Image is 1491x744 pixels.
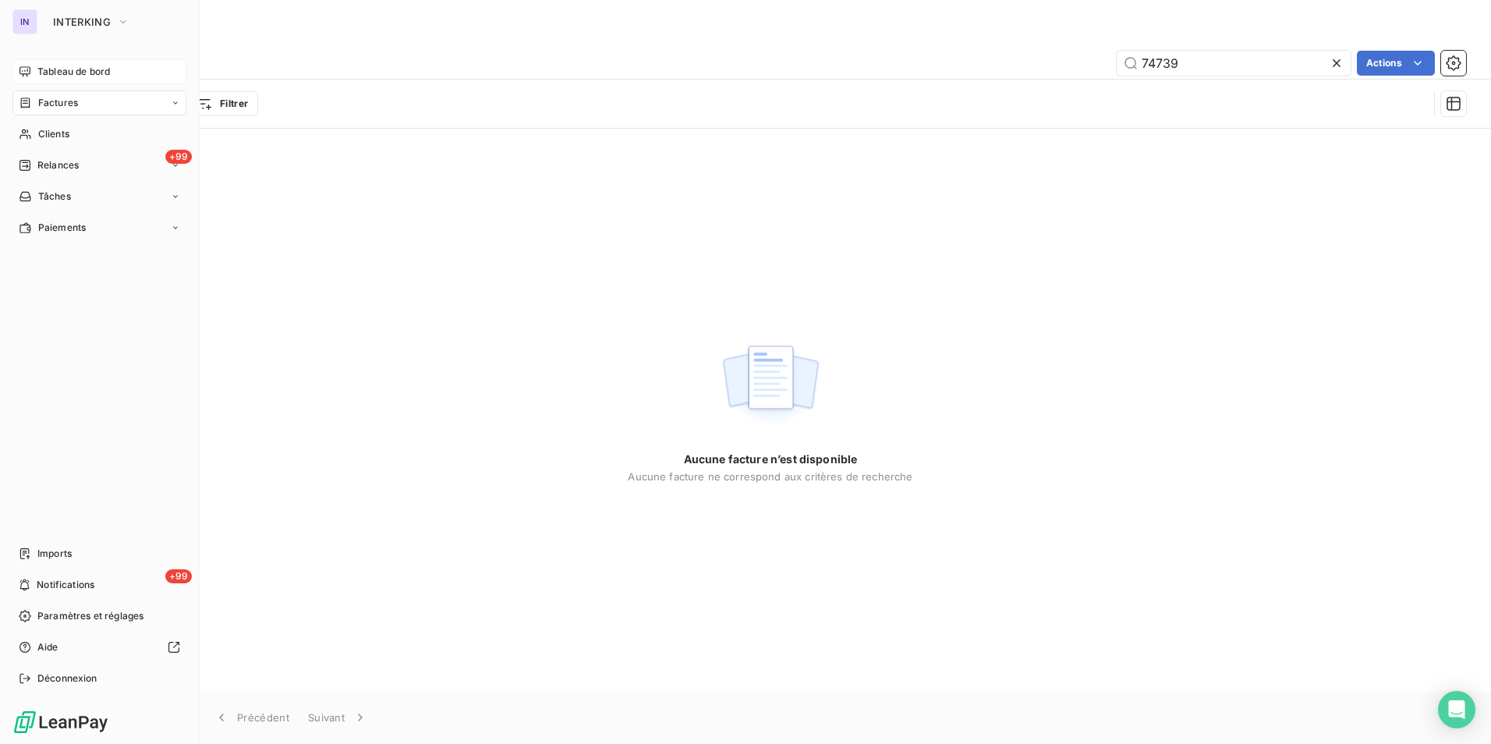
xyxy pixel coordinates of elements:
[12,635,186,660] a: Aide
[37,640,58,654] span: Aide
[1117,51,1351,76] input: Rechercher
[37,65,110,79] span: Tableau de bord
[37,671,97,686] span: Déconnexion
[684,452,858,467] span: Aucune facture n’est disponible
[12,710,109,735] img: Logo LeanPay
[12,9,37,34] div: IN
[37,578,94,592] span: Notifications
[37,609,143,623] span: Paramètres et réglages
[38,221,86,235] span: Paiements
[38,127,69,141] span: Clients
[53,16,111,28] span: INTERKING
[299,701,377,734] button: Suivant
[38,190,71,204] span: Tâches
[628,470,912,483] span: Aucune facture ne correspond aux critères de recherche
[1357,51,1435,76] button: Actions
[1438,691,1475,728] div: Open Intercom Messenger
[186,91,258,116] button: Filtrer
[38,96,78,110] span: Factures
[165,569,192,583] span: +99
[37,547,72,561] span: Imports
[165,150,192,164] span: +99
[37,158,79,172] span: Relances
[204,701,299,734] button: Précédent
[721,337,820,434] img: empty state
